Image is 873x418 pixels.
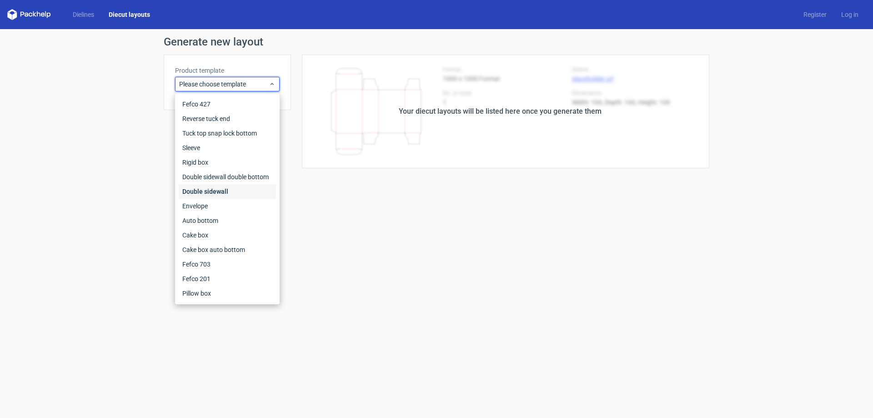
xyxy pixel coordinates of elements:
[65,10,101,19] a: Dielines
[101,10,157,19] a: Diecut layouts
[179,199,276,213] div: Envelope
[179,213,276,228] div: Auto bottom
[179,155,276,170] div: Rigid box
[179,272,276,286] div: Fefco 201
[179,228,276,242] div: Cake box
[179,257,276,272] div: Fefco 703
[175,66,280,75] label: Product template
[179,141,276,155] div: Sleeve
[834,10,866,19] a: Log in
[164,36,709,47] h1: Generate new layout
[179,242,276,257] div: Cake box auto bottom
[179,126,276,141] div: Tuck top snap lock bottom
[179,97,276,111] div: Fefco 427
[179,286,276,301] div: Pillow box
[399,106,602,117] div: Your diecut layouts will be listed here once you generate them
[179,111,276,126] div: Reverse tuck end
[179,170,276,184] div: Double sidewall double bottom
[179,184,276,199] div: Double sidewall
[179,80,269,89] span: Please choose template
[796,10,834,19] a: Register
